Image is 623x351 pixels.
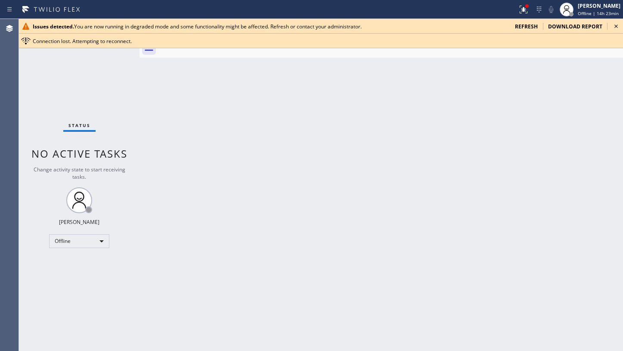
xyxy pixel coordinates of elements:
[33,37,132,45] span: Connection lost. Attempting to reconnect.
[49,234,109,248] div: Offline
[33,23,508,30] div: You are now running in degraded mode and some functionality might be affected. Refresh or contact...
[578,10,619,16] span: Offline | 14h 23min
[578,2,620,9] div: [PERSON_NAME]
[59,218,99,226] div: [PERSON_NAME]
[68,122,90,128] span: Status
[515,23,538,30] span: refresh
[31,146,127,161] span: No active tasks
[548,23,602,30] span: download report
[545,3,557,16] button: Mute
[34,166,125,180] span: Change activity state to start receiving tasks.
[33,23,74,30] b: Issues detected.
